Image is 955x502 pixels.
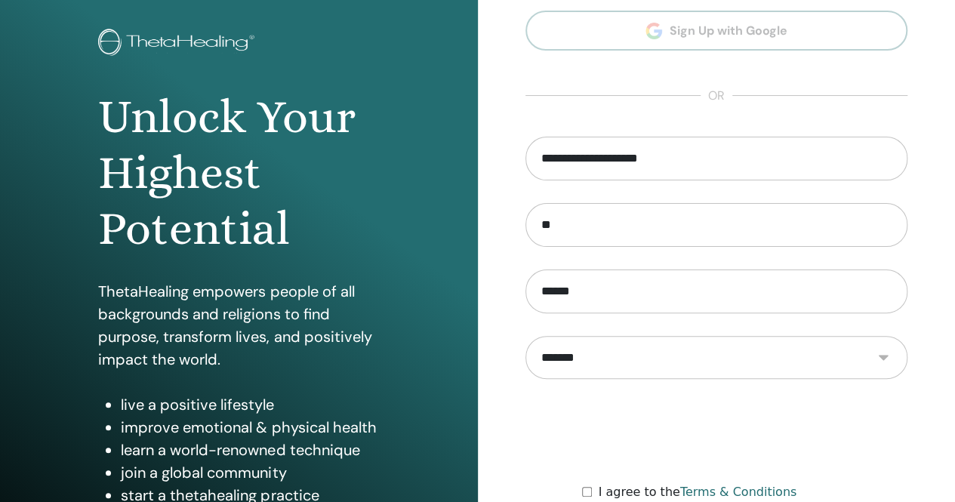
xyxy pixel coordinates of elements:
p: ThetaHealing empowers people of all backgrounds and religions to find purpose, transform lives, a... [98,280,379,371]
li: live a positive lifestyle [121,393,379,416]
li: join a global community [121,461,379,484]
li: improve emotional & physical health [121,416,379,439]
h1: Unlock Your Highest Potential [98,89,379,257]
label: I agree to the [598,483,796,501]
a: Terms & Conditions [680,485,796,499]
span: or [701,87,732,105]
iframe: reCAPTCHA [602,402,831,460]
li: learn a world-renowned technique [121,439,379,461]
